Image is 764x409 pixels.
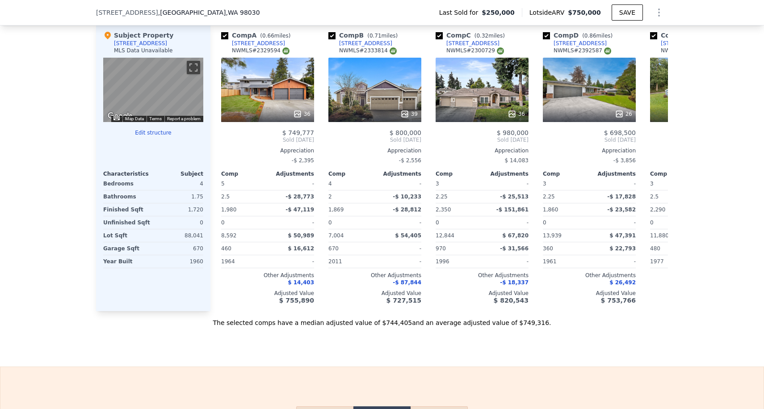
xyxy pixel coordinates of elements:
div: Bedrooms [103,177,151,190]
div: NWMLS # 2300729 [446,47,504,55]
div: 1977 [650,255,695,268]
span: $ 698,500 [604,129,636,136]
div: Map [103,58,203,122]
div: - [269,216,314,229]
div: - [591,216,636,229]
span: -$ 2,395 [292,157,314,164]
div: 1.75 [155,190,203,203]
span: 8,592 [221,232,236,239]
span: 1,860 [543,207,558,213]
div: Comp [543,170,589,177]
div: NWMLS # 2329594 [232,47,290,55]
div: - [377,242,421,255]
span: $ 26,492 [609,279,636,286]
span: 0 [650,219,654,226]
div: - [269,177,314,190]
span: Sold [DATE] [436,136,529,143]
div: 4 [155,177,203,190]
span: , [GEOGRAPHIC_DATA] [158,8,260,17]
a: [STREET_ADDRESS] [436,40,500,47]
div: 1,720 [155,203,203,216]
div: Comp D [543,31,616,40]
img: NWMLS Logo [282,47,290,55]
span: $ 820,543 [494,297,529,304]
div: Finished Sqft [103,203,151,216]
span: 7,004 [328,232,344,239]
button: Map Data [125,116,144,122]
span: 0 [328,219,332,226]
div: [STREET_ADDRESS] [554,40,607,47]
span: , WA 98030 [226,9,260,16]
span: 480 [650,245,660,252]
div: Adjusted Value [221,290,314,297]
div: [STREET_ADDRESS] [339,40,392,47]
div: Comp [650,170,697,177]
div: Appreciation [650,147,743,154]
span: $ 980,000 [497,129,529,136]
div: Unfinished Sqft [103,216,151,229]
span: 0.66 [262,33,274,39]
span: 0 [436,219,439,226]
span: 3 [543,181,546,187]
div: Appreciation [436,147,529,154]
div: Other Adjustments [543,272,636,279]
span: 1,980 [221,207,236,213]
div: Comp E [650,31,722,40]
img: NWMLS Logo [497,47,504,55]
div: Comp [436,170,482,177]
div: 2.5 [221,190,266,203]
a: [STREET_ADDRESS] [328,40,392,47]
span: $ 14,403 [288,279,314,286]
div: 670 [155,242,203,255]
span: 0.32 [476,33,488,39]
span: $ 67,820 [502,232,529,239]
div: - [484,177,529,190]
span: 0 [543,219,546,226]
div: MLS Data Unavailable [114,47,173,54]
span: -$ 31,566 [500,245,529,252]
div: Adjustments [482,170,529,177]
span: -$ 151,861 [496,207,529,213]
span: -$ 47,119 [285,207,314,213]
span: $ 755,890 [279,297,314,304]
div: 2.5 [650,190,695,203]
span: $ 14,083 [505,157,529,164]
button: SAVE [612,4,643,21]
div: [STREET_ADDRESS] [114,40,167,47]
span: $ 800,000 [390,129,421,136]
span: $ 47,391 [609,232,636,239]
span: $ 16,612 [288,245,314,252]
div: Comp A [221,31,294,40]
a: [STREET_ADDRESS] [543,40,607,47]
div: NWMLS # 2333814 [339,47,397,55]
a: Report a problem [167,116,201,121]
div: - [484,216,529,229]
span: Sold [DATE] [221,136,314,143]
div: Other Adjustments [328,272,421,279]
div: Adjustments [268,170,314,177]
div: 1960 [155,255,203,268]
span: 4 [328,181,332,187]
div: 2.25 [436,190,480,203]
span: $ 749,777 [282,129,314,136]
div: 1964 [221,255,266,268]
span: ( miles) [364,33,401,39]
span: ( miles) [256,33,294,39]
div: Other Adjustments [221,272,314,279]
div: - [377,255,421,268]
span: -$ 18,337 [500,279,529,286]
span: Sold [DATE] [328,136,421,143]
div: 2 [328,190,373,203]
span: -$ 10,233 [393,194,421,200]
span: 670 [328,245,339,252]
span: $ 22,793 [609,245,636,252]
button: Keyboard shortcuts [113,116,120,120]
span: -$ 25,513 [500,194,529,200]
div: Adjusted Value [650,290,743,297]
div: Adjustments [375,170,421,177]
div: NWMLS # 2392587 [554,47,611,55]
div: Other Adjustments [436,272,529,279]
span: -$ 23,582 [607,207,636,213]
span: $750,000 [568,9,601,16]
span: Lotside ARV [529,8,568,17]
